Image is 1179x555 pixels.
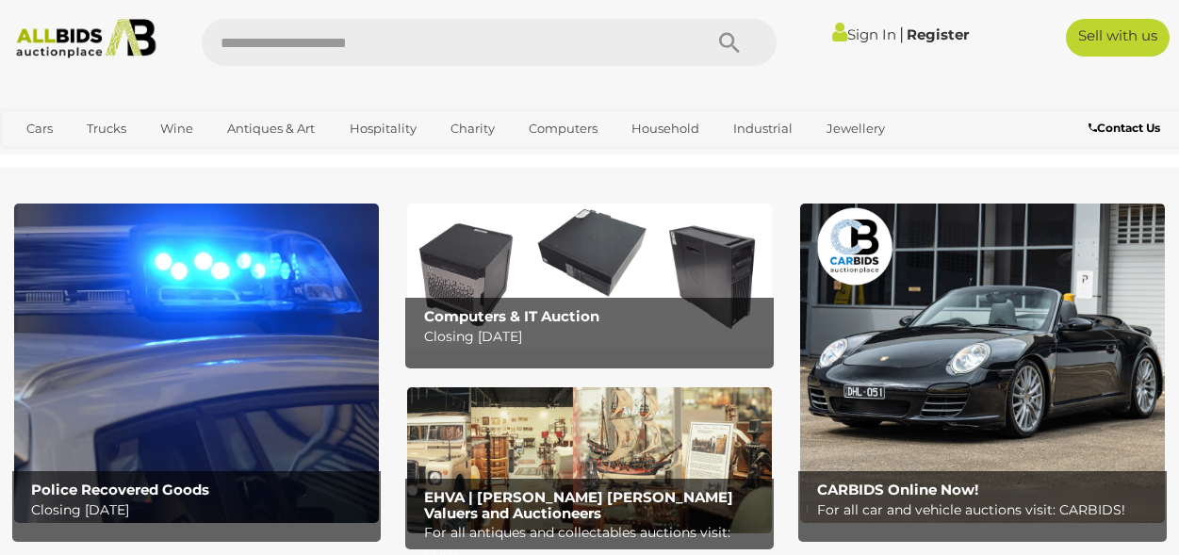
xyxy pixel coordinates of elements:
span: | [899,24,904,44]
img: EHVA | Evans Hastings Valuers and Auctioneers [407,387,772,533]
img: CARBIDS Online Now! [800,204,1165,523]
a: EHVA | Evans Hastings Valuers and Auctioneers EHVA | [PERSON_NAME] [PERSON_NAME] Valuers and Auct... [407,387,772,533]
p: Closing [DATE] [31,498,372,522]
p: Closing [DATE] [424,325,765,349]
a: Trucks [74,113,139,144]
a: Industrial [721,113,805,144]
b: Computers & IT Auction [424,307,599,325]
a: Hospitality [337,113,429,144]
img: Computers & IT Auction [407,204,772,350]
b: Contact Us [1089,121,1160,135]
b: Police Recovered Goods [31,481,209,498]
img: Police Recovered Goods [14,204,379,523]
a: Wine [148,113,205,144]
a: Cars [14,113,65,144]
a: Computers & IT Auction Computers & IT Auction Closing [DATE] [407,204,772,350]
a: Antiques & Art [215,113,327,144]
a: CARBIDS Online Now! CARBIDS Online Now! For all car and vehicle auctions visit: CARBIDS! [800,204,1165,523]
a: Sign In [832,25,896,43]
a: Charity [438,113,507,144]
a: Jewellery [814,113,897,144]
b: CARBIDS Online Now! [817,481,978,498]
a: Police Recovered Goods Police Recovered Goods Closing [DATE] [14,204,379,523]
a: Sell with us [1066,19,1170,57]
a: Household [619,113,712,144]
a: Computers [516,113,610,144]
a: Office [14,144,74,175]
a: Register [907,25,969,43]
p: For all car and vehicle auctions visit: CARBIDS! [817,498,1158,522]
a: Contact Us [1089,118,1165,139]
a: Sports [84,144,147,175]
button: Search [682,19,777,66]
a: [GEOGRAPHIC_DATA] [156,144,315,175]
img: Allbids.com.au [8,19,164,58]
b: EHVA | [PERSON_NAME] [PERSON_NAME] Valuers and Auctioneers [424,488,733,522]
